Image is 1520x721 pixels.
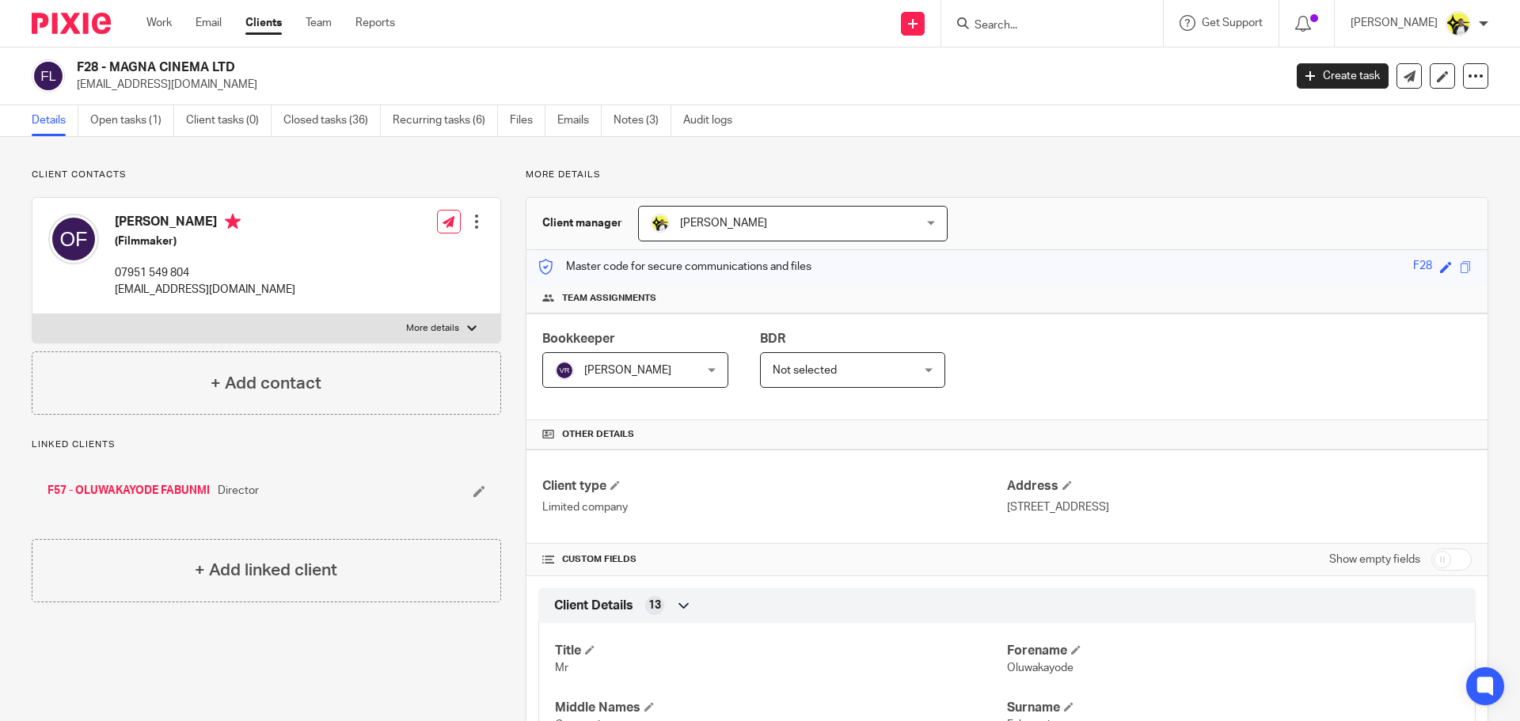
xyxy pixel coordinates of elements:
h4: [PERSON_NAME] [115,214,295,233]
span: Oluwakayode [1007,662,1073,674]
span: Other details [562,428,634,441]
span: BDR [760,332,785,345]
p: Master code for secure communications and files [538,259,811,275]
img: Carine-Starbridge.jpg [651,214,670,233]
p: More details [406,322,459,335]
span: Director [218,483,259,499]
span: [PERSON_NAME] [680,218,767,229]
p: More details [526,169,1488,181]
a: Notes (3) [614,105,671,136]
h2: F28 - MAGNA CINEMA LTD [77,59,1034,76]
h4: Client type [542,478,1007,495]
p: [STREET_ADDRESS] [1007,499,1472,515]
h4: Forename [1007,643,1459,659]
a: Work [146,15,172,31]
span: Bookkeeper [542,332,615,345]
h4: + Add contact [211,371,321,396]
h4: Title [555,643,1007,659]
a: Create task [1297,63,1389,89]
span: Client Details [554,598,633,614]
a: Closed tasks (36) [283,105,381,136]
p: [EMAIL_ADDRESS][DOMAIN_NAME] [115,282,295,298]
a: Team [306,15,332,31]
h4: + Add linked client [195,558,337,582]
p: [EMAIL_ADDRESS][DOMAIN_NAME] [77,77,1273,93]
a: Reports [355,15,395,31]
span: Get Support [1202,17,1263,28]
p: Limited company [542,499,1007,515]
img: svg%3E [48,214,99,264]
h4: Middle Names [555,700,1007,716]
a: Open tasks (1) [90,105,174,136]
div: F28 [1413,258,1432,276]
img: Pixie [32,13,111,34]
span: Mr [555,662,568,674]
a: F57 - OLUWAKAYODE FABUNMI [47,483,210,499]
a: Details [32,105,78,136]
a: Client tasks (0) [186,105,272,136]
h4: CUSTOM FIELDS [542,553,1007,566]
p: Client contacts [32,169,501,181]
img: svg%3E [32,59,65,93]
a: Recurring tasks (6) [393,105,498,136]
label: Show empty fields [1329,552,1420,567]
input: Search [973,19,1115,33]
a: Emails [557,105,602,136]
p: Linked clients [32,438,501,451]
a: Clients [245,15,282,31]
a: Audit logs [683,105,744,136]
p: 07951 549 804 [115,265,295,281]
span: Team assignments [562,292,656,305]
h5: (Filmmaker) [115,233,295,249]
p: [PERSON_NAME] [1351,15,1438,31]
h4: Surname [1007,700,1459,716]
i: Primary [225,214,241,230]
img: Carine-Starbridge.jpg [1446,11,1471,36]
span: 13 [648,598,661,613]
span: Not selected [773,365,837,376]
h3: Client manager [542,215,622,231]
h4: Address [1007,478,1472,495]
img: svg%3E [555,361,574,380]
a: Files [510,105,545,136]
span: [PERSON_NAME] [584,365,671,376]
a: Email [196,15,222,31]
